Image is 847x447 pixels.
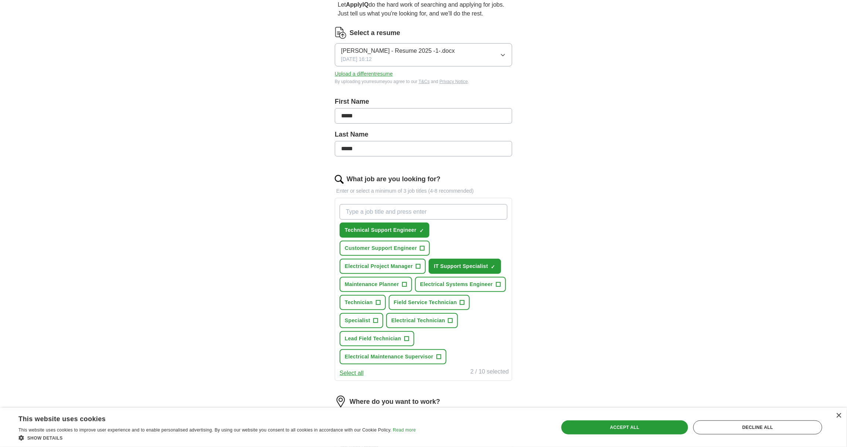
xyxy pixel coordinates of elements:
[434,262,488,270] span: IT Support Specialist
[346,1,368,8] strong: ApplyIQ
[18,412,397,423] div: This website uses cookies
[18,427,392,433] span: This website uses cookies to improve user experience and to enable personalised advertising. By u...
[341,55,372,63] span: [DATE] 16:12
[335,175,344,184] img: search.png
[350,28,400,38] label: Select a resume
[350,397,440,407] label: Where do you want to work?
[340,277,412,292] button: Maintenance Planner
[420,281,493,288] span: Electrical Systems Engineer
[393,427,416,433] a: Read more, opens a new window
[693,420,822,434] div: Decline all
[335,97,512,107] label: First Name
[335,70,393,78] button: Upload a differentresume
[340,369,364,378] button: Select all
[391,317,445,324] span: Electrical Technician
[491,264,496,270] span: ✓
[429,259,501,274] button: IT Support Specialist✓
[335,130,512,140] label: Last Name
[340,241,430,256] button: Customer Support Engineer
[335,396,347,408] img: location.png
[340,223,429,238] button: Technical Support Engineer✓
[470,367,509,378] div: 2 / 10 selected
[340,295,386,310] button: Technician
[345,244,417,252] span: Customer Support Engineer
[335,78,512,85] div: By uploading your resume you agree to our and .
[335,27,347,39] img: CV Icon
[389,295,470,310] button: Field Service Technician
[345,335,401,343] span: Lead Field Technician
[345,353,433,361] span: Electrical Maintenance Supervisor
[415,277,506,292] button: Electrical Systems Engineer
[345,317,370,324] span: Specialist
[347,174,440,184] label: What job are you looking for?
[386,313,458,328] button: Electrical Technician
[345,281,399,288] span: Maintenance Planner
[439,79,468,84] a: Privacy Notice
[419,228,424,234] span: ✓
[340,204,507,220] input: Type a job title and press enter
[27,436,63,441] span: Show details
[561,420,688,434] div: Accept all
[394,299,457,306] span: Field Service Technician
[340,331,414,346] button: Lead Field Technician
[345,262,413,270] span: Electrical Project Manager
[340,313,383,328] button: Specialist
[419,79,430,84] a: T&Cs
[345,226,416,234] span: Technical Support Engineer
[18,434,416,441] div: Show details
[340,259,426,274] button: Electrical Project Manager
[345,299,373,306] span: Technician
[335,187,512,195] p: Enter or select a minimum of 3 job titles (4-8 recommended)
[340,349,446,364] button: Electrical Maintenance Supervisor
[341,47,455,55] span: [PERSON_NAME] - Resume 2025 -1-.docx
[836,413,841,419] div: Close
[335,43,512,66] button: [PERSON_NAME] - Resume 2025 -1-.docx[DATE] 16:12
